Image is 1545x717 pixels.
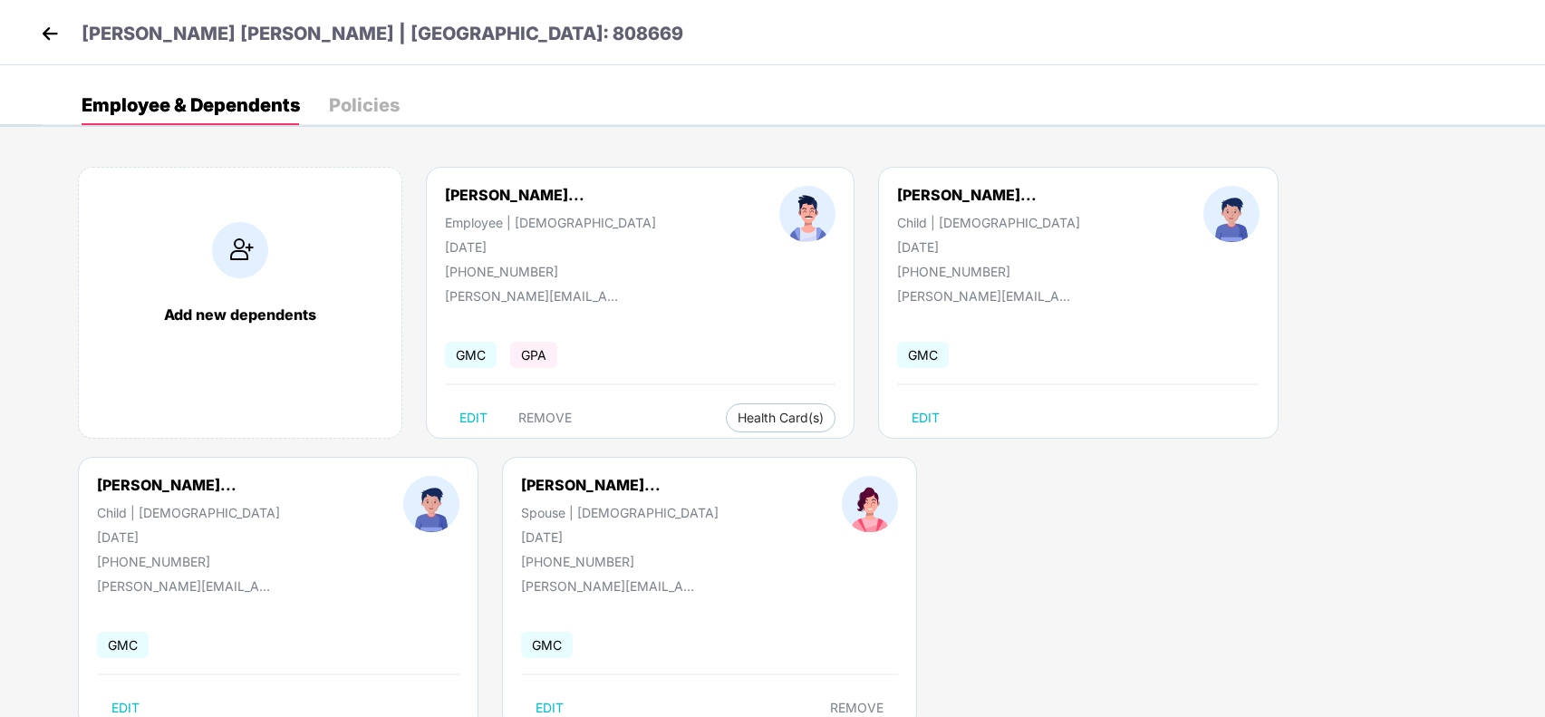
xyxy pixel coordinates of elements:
[897,186,1037,204] div: [PERSON_NAME]...
[897,288,1078,304] div: [PERSON_NAME][EMAIL_ADDRESS][DOMAIN_NAME]
[504,403,586,432] button: REMOVE
[842,476,898,532] img: profileImage
[521,505,719,520] div: Spouse | [DEMOGRAPHIC_DATA]
[830,701,884,715] span: REMOVE
[97,632,149,658] span: GMC
[897,264,1080,279] div: [PHONE_NUMBER]
[521,632,573,658] span: GMC
[97,554,280,569] div: [PHONE_NUMBER]
[445,186,584,204] div: [PERSON_NAME]...
[445,264,656,279] div: [PHONE_NUMBER]
[1203,186,1260,242] img: profileImage
[36,20,63,47] img: back
[521,476,661,494] div: [PERSON_NAME]...
[403,476,459,532] img: profileImage
[897,239,1080,255] div: [DATE]
[212,222,268,278] img: addIcon
[97,578,278,594] div: [PERSON_NAME][EMAIL_ADDRESS][DOMAIN_NAME]
[536,701,564,715] span: EDIT
[521,554,719,569] div: [PHONE_NUMBER]
[897,403,954,432] button: EDIT
[897,342,949,368] span: GMC
[97,305,383,324] div: Add new dependents
[111,701,140,715] span: EDIT
[510,342,557,368] span: GPA
[97,505,280,520] div: Child | [DEMOGRAPHIC_DATA]
[459,411,488,425] span: EDIT
[82,96,300,114] div: Employee & Dependents
[445,215,656,230] div: Employee | [DEMOGRAPHIC_DATA]
[518,411,572,425] span: REMOVE
[445,239,656,255] div: [DATE]
[897,215,1080,230] div: Child | [DEMOGRAPHIC_DATA]
[912,411,940,425] span: EDIT
[97,476,237,494] div: [PERSON_NAME]...
[521,578,702,594] div: [PERSON_NAME][EMAIL_ADDRESS][DOMAIN_NAME]
[445,403,502,432] button: EDIT
[738,413,824,422] span: Health Card(s)
[82,20,683,48] p: [PERSON_NAME] [PERSON_NAME] | [GEOGRAPHIC_DATA]: 808669
[329,96,400,114] div: Policies
[97,529,280,545] div: [DATE]
[445,288,626,304] div: [PERSON_NAME][EMAIL_ADDRESS][DOMAIN_NAME]
[779,186,835,242] img: profileImage
[726,403,835,432] button: Health Card(s)
[521,529,719,545] div: [DATE]
[445,342,497,368] span: GMC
